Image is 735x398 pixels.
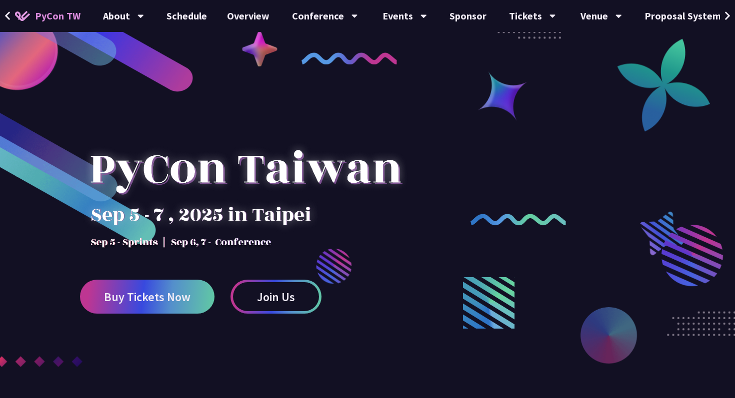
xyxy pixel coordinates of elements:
[15,11,30,21] img: Home icon of PyCon TW 2025
[35,8,80,23] span: PyCon TW
[301,52,397,64] img: curly-1.ebdbada.png
[80,280,214,314] a: Buy Tickets Now
[104,291,190,303] span: Buy Tickets Now
[5,3,90,28] a: PyCon TW
[257,291,295,303] span: Join Us
[470,214,566,226] img: curly-2.e802c9f.png
[230,280,321,314] a: Join Us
